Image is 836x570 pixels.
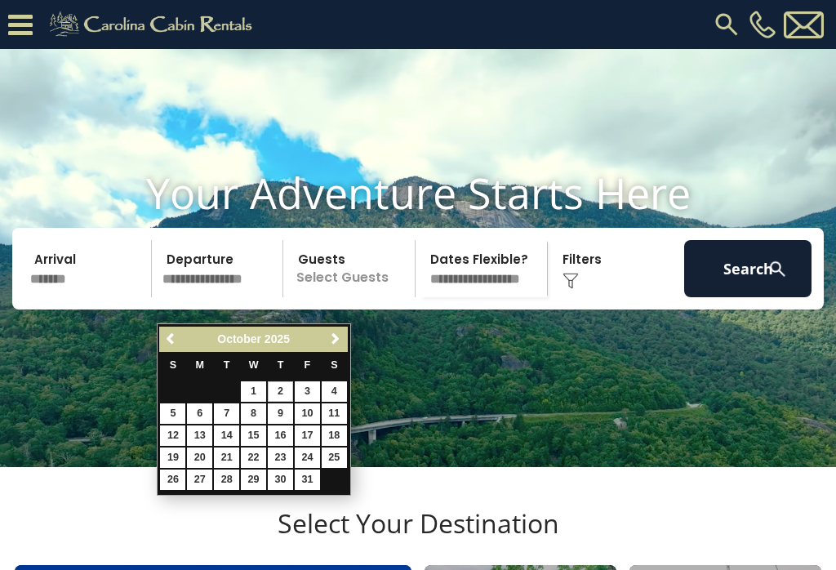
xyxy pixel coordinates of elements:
a: 7 [214,403,239,424]
a: 14 [214,425,239,446]
span: Previous [165,332,178,345]
a: 20 [187,448,212,468]
a: 30 [268,470,293,490]
a: 22 [241,448,266,468]
a: 27 [187,470,212,490]
span: Saturday [331,359,337,371]
span: Friday [305,359,311,371]
a: 6 [187,403,212,424]
a: 2 [268,381,293,402]
h3: Select Your Destination [12,508,824,565]
span: Wednesday [249,359,259,371]
a: 1 [241,381,266,402]
a: 9 [268,403,293,424]
a: 16 [268,425,293,446]
a: 18 [322,425,347,446]
span: Monday [196,359,205,371]
img: filter--v1.png [563,273,579,289]
a: 25 [322,448,347,468]
span: Next [329,332,342,345]
img: search-regular-white.png [767,259,788,279]
a: 10 [295,403,320,424]
a: 3 [295,381,320,402]
a: 21 [214,448,239,468]
h1: Your Adventure Starts Here [12,167,824,218]
a: 31 [295,470,320,490]
span: 2025 [265,332,290,345]
span: Sunday [170,359,176,371]
p: Select Guests [288,240,415,297]
a: 17 [295,425,320,446]
span: Tuesday [224,359,230,371]
a: Previous [161,329,181,350]
a: 29 [241,470,266,490]
span: Thursday [278,359,284,371]
a: 13 [187,425,212,446]
a: 4 [322,381,347,402]
img: Khaki-logo.png [41,8,266,41]
a: 19 [160,448,185,468]
a: 28 [214,470,239,490]
a: 8 [241,403,266,424]
a: 12 [160,425,185,446]
span: October [217,332,261,345]
button: Search [684,240,812,297]
a: 26 [160,470,185,490]
a: 23 [268,448,293,468]
a: 24 [295,448,320,468]
a: Next [326,329,346,350]
img: search-regular.svg [712,10,741,39]
a: 15 [241,425,266,446]
a: 11 [322,403,347,424]
a: [PHONE_NUMBER] [745,11,780,38]
a: 5 [160,403,185,424]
